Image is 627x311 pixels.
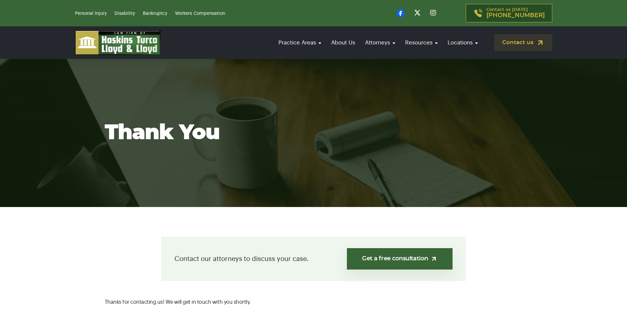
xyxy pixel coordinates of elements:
p: Thanks for contacting us! We will get in touch with you shortly. [105,298,523,307]
a: Workers Compensation [175,11,225,16]
span: [PHONE_NUMBER] [486,12,545,19]
p: Contact us [DATE] [486,8,545,19]
h1: Thank You [105,121,523,144]
img: logo [75,30,161,55]
a: Bankruptcy [143,11,167,16]
img: arrow-up-right-light.svg [431,255,437,262]
a: Resources [402,33,441,52]
a: Get a free consultation [347,248,453,270]
a: Attorneys [362,33,399,52]
a: Contact us [DATE][PHONE_NUMBER] [466,4,552,22]
a: Practice Areas [275,33,325,52]
a: Contact us [494,34,552,51]
a: Locations [444,33,481,52]
a: Disability [115,11,135,16]
a: About Us [328,33,358,52]
a: Personal Injury [75,11,107,16]
div: Contact our attorneys to discuss your case. [161,237,466,281]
